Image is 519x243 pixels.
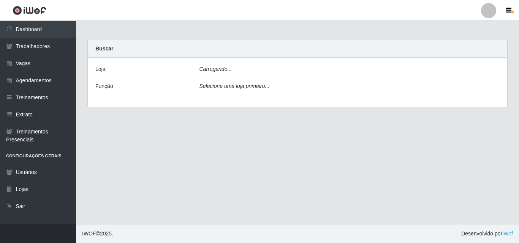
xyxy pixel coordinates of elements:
[199,66,232,72] i: Carregando...
[95,65,105,73] label: Loja
[13,6,46,15] img: CoreUI Logo
[95,45,113,52] strong: Buscar
[461,230,513,238] span: Desenvolvido por
[95,82,113,90] label: Função
[82,230,113,238] span: © 2025 .
[502,230,513,237] a: iWof
[199,83,269,89] i: Selecione uma loja primeiro...
[82,230,96,237] span: IWOF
